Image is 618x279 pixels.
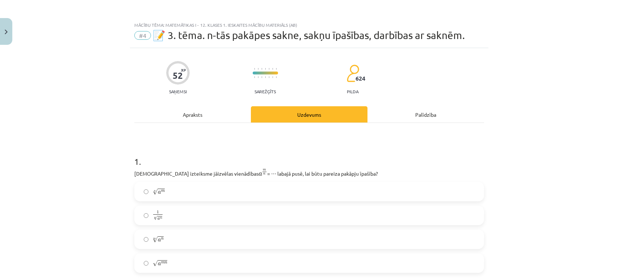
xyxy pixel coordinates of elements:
[173,70,183,81] div: 52
[272,68,273,70] img: icon-short-line-57e1e144782c952c97e751825c79c345078a6d821885a25fce030b3d8c18986b.svg
[265,68,266,70] img: icon-short-line-57e1e144782c952c97e751825c79c345078a6d821885a25fce030b3d8c18986b.svg
[134,144,484,166] h1: 1 .
[153,260,158,266] span: √
[269,68,269,70] img: icon-short-line-57e1e144782c952c97e751825c79c345078a6d821885a25fce030b3d8c18986b.svg
[254,68,255,70] img: icon-short-line-57e1e144782c952c97e751825c79c345078a6d821885a25fce030b3d8c18986b.svg
[158,191,161,194] span: a
[272,76,273,78] img: icon-short-line-57e1e144782c952c97e751825c79c345078a6d821885a25fce030b3d8c18986b.svg
[261,68,262,70] img: icon-short-line-57e1e144782c952c97e751825c79c345078a6d821885a25fce030b3d8c18986b.svg
[261,76,262,78] img: icon-short-line-57e1e144782c952c97e751825c79c345078a6d821885a25fce030b3d8c18986b.svg
[161,262,165,264] span: m
[254,76,255,78] img: icon-short-line-57e1e144782c952c97e751825c79c345078a6d821885a25fce030b3d8c18986b.svg
[153,236,158,242] span: √
[181,68,186,72] span: XP
[153,189,158,195] span: √
[346,64,359,82] img: students-c634bb4e5e11cddfef0936a35e636f08e4e9abd3cc4e673bd6f9a4125e45ecb1.svg
[347,89,358,94] p: pilda
[134,31,151,40] span: #4
[356,75,365,82] span: 624
[269,76,269,78] img: icon-short-line-57e1e144782c952c97e751825c79c345078a6d821885a25fce030b3d8c18986b.svg
[157,218,160,220] span: a
[263,169,266,171] span: m
[251,106,367,123] div: Uzdevums
[5,30,8,34] img: icon-close-lesson-0947bae3869378f0d4975bcd49f059093ad1ed9edebbc8119c70593378902aed.svg
[160,217,162,219] span: m
[134,22,484,27] div: Mācību tēma: Matemātikas i - 12. klases 1. ieskaites mācību materiāls (ab)
[134,168,484,177] p: [DEMOGRAPHIC_DATA] izteiksme jāizvēlas vienādības = ⋯ labajā pusē, lai būtu pareiza pakāpju īpašība?
[154,216,157,220] span: √
[258,172,262,176] span: a
[165,262,167,264] span: n
[263,173,265,175] span: n
[161,238,164,240] span: n
[134,106,251,123] div: Apraksts
[157,211,159,214] span: 1
[255,89,276,94] p: Sarežģīts
[153,29,465,41] span: 📝 3. tēma. n-tās pakāpes sakne, sakņu īpašības, darbības ar saknēm.
[367,106,484,123] div: Palīdzība
[158,262,161,266] span: a
[265,76,266,78] img: icon-short-line-57e1e144782c952c97e751825c79c345078a6d821885a25fce030b3d8c18986b.svg
[158,239,161,242] span: a
[161,190,165,192] span: m
[166,89,190,94] p: Saņemsi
